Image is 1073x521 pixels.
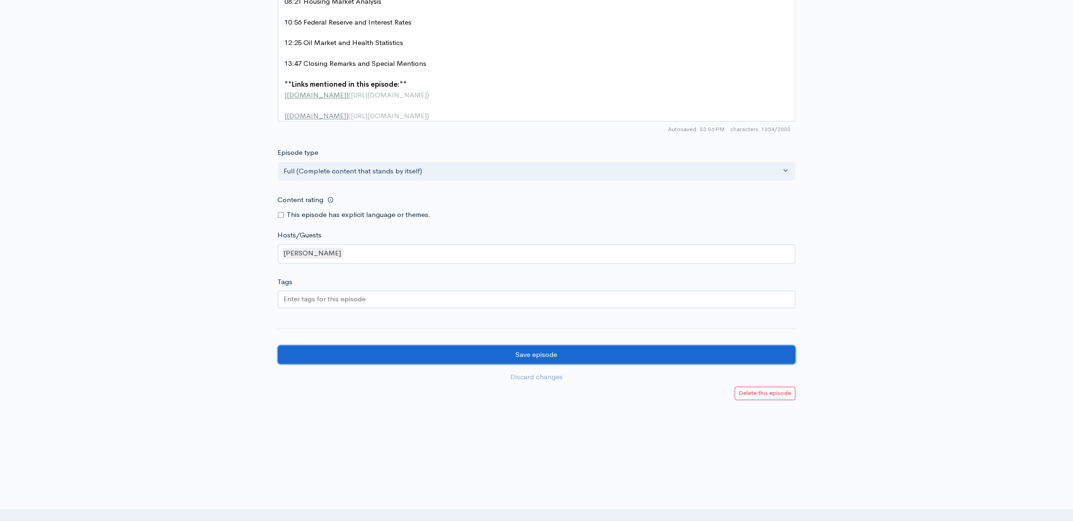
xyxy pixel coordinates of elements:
[739,389,791,397] small: Delete this episode
[349,112,351,121] span: (
[351,112,427,121] span: [URL][DOMAIN_NAME]
[347,112,349,121] span: ]
[351,91,427,100] span: [URL][DOMAIN_NAME]
[278,277,293,288] label: Tags
[278,230,322,241] label: Hosts/Guests
[278,368,796,387] a: Discard changes
[285,112,287,121] span: [
[285,91,287,100] span: [
[283,248,343,260] div: [PERSON_NAME]
[278,346,796,365] input: Save episode
[292,80,400,89] span: Links mentioned in this episode:
[349,91,351,100] span: (
[347,91,349,100] span: ]
[287,210,431,221] label: This episode has explicit language or themes.
[278,148,319,159] label: Episode type
[731,126,791,134] span: 1054/2000
[284,166,781,177] div: Full (Complete content that stands by itself)
[278,191,324,210] label: Content rating
[285,38,404,47] span: 12:25 Oil Market and Health Statistics
[427,91,430,100] span: )
[287,112,347,121] span: [DOMAIN_NAME]
[284,294,367,305] input: Enter tags for this episode
[287,91,347,100] span: [DOMAIN_NAME]
[668,126,725,134] span: Autosaved: 03:06 PM
[285,18,412,26] span: 10:56 Federal Reserve and Interest Rates
[735,387,796,400] a: Delete this episode
[285,59,427,68] span: 13:47 Closing Remarks and Special Mentions
[427,112,430,121] span: )
[278,162,796,181] button: Full (Complete content that stands by itself)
